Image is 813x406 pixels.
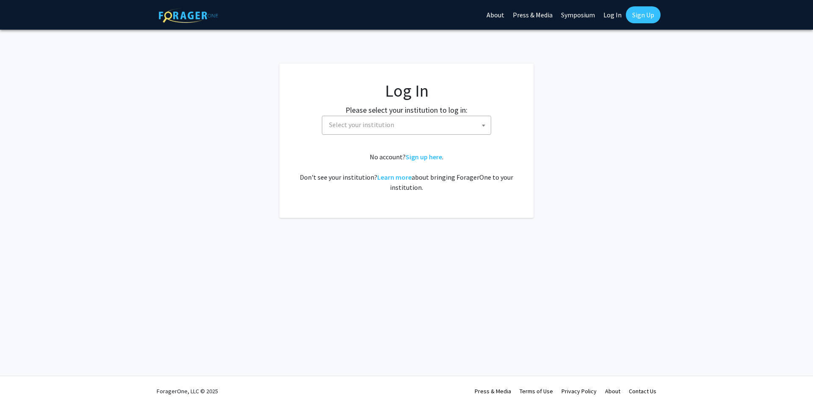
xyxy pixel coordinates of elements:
[626,6,661,23] a: Sign Up
[346,104,467,116] label: Please select your institution to log in:
[322,116,491,135] span: Select your institution
[296,152,517,192] div: No account? . Don't see your institution? about bringing ForagerOne to your institution.
[629,387,656,395] a: Contact Us
[475,387,511,395] a: Press & Media
[326,116,491,133] span: Select your institution
[159,8,218,23] img: ForagerOne Logo
[329,120,394,129] span: Select your institution
[296,81,517,101] h1: Log In
[157,376,218,406] div: ForagerOne, LLC © 2025
[605,387,620,395] a: About
[377,173,412,181] a: Learn more about bringing ForagerOne to your institution
[561,387,597,395] a: Privacy Policy
[406,153,442,161] a: Sign up here
[520,387,553,395] a: Terms of Use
